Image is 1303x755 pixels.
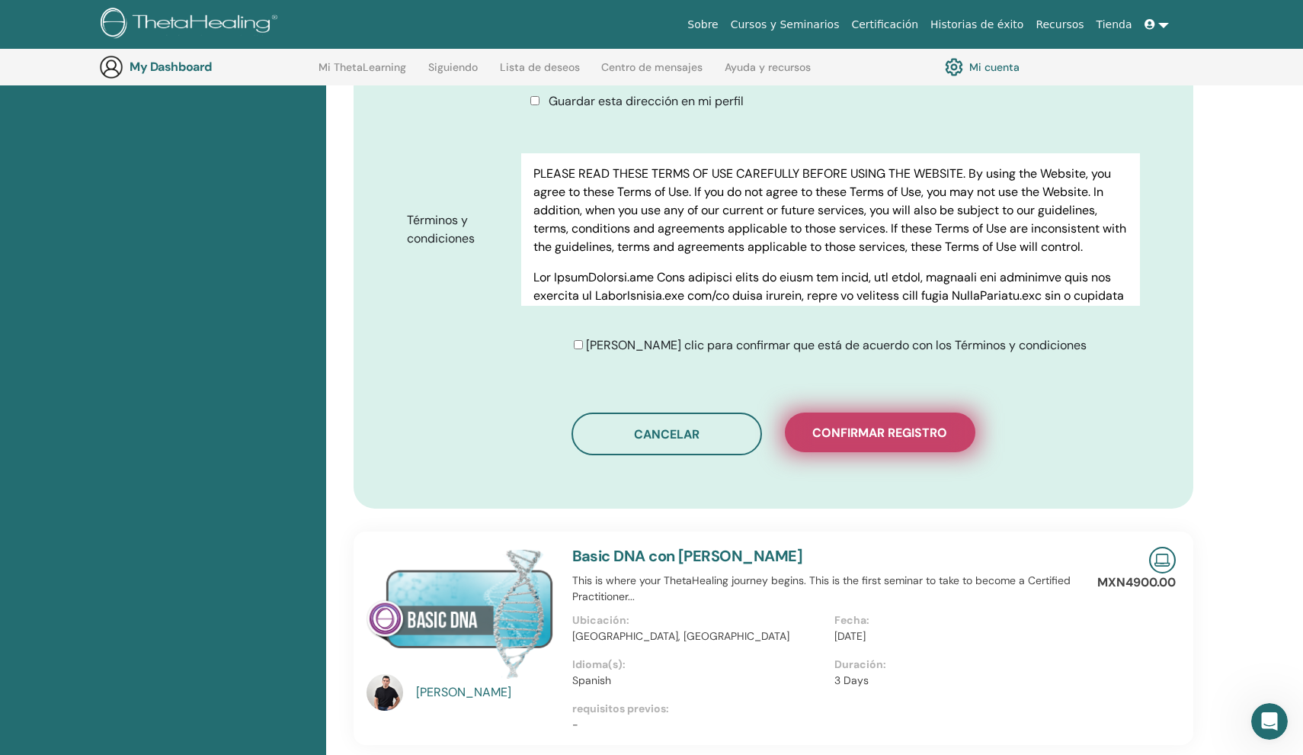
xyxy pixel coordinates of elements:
[725,11,846,39] a: Cursos y Seminarios
[533,131,1128,159] h3: Terms of Use
[571,413,762,455] button: Cancelar
[533,165,1128,256] p: PLEASE READ THESE TERMS OF USE CAREFULLY BEFORE USING THE WEBSITE. By using the Website, you agre...
[533,268,1128,488] p: Lor IpsumDolorsi.ame Cons adipisci elits do eiusm tem incid, utl etdol, magnaali eni adminimve qu...
[1097,573,1176,592] p: MXN4900.00
[572,612,825,628] p: Ubicación:
[945,54,963,80] img: cog.svg
[812,425,947,441] span: Confirmar registro
[500,61,580,85] a: Lista de deseos
[834,628,1087,644] p: [DATE]
[367,674,403,711] img: default.jpg
[101,8,283,42] img: logo.png
[725,61,811,85] a: Ayuda y recursos
[834,657,1087,673] p: Duración:
[945,54,1020,80] a: Mi cuenta
[572,546,803,566] a: Basic DNA con [PERSON_NAME]
[924,11,1029,39] a: Historias de éxito
[416,683,557,702] a: [PERSON_NAME]
[601,61,703,85] a: Centro de mensajes
[99,55,123,79] img: generic-user-icon.jpg
[586,337,1087,353] span: [PERSON_NAME] clic para confirmar que está de acuerdo con los Términos y condiciones
[395,206,521,253] label: Términos y condiciones
[834,612,1087,628] p: Fecha:
[572,573,1097,605] p: This is where your ThetaHealing journey begins. This is the first seminar to take to become a Cer...
[572,628,825,644] p: [GEOGRAPHIC_DATA], [GEOGRAPHIC_DATA]
[634,426,700,442] span: Cancelar
[1029,11,1090,39] a: Recursos
[549,93,744,109] span: Guardar esta dirección en mi perfil
[681,11,724,39] a: Sobre
[572,657,825,673] p: Idioma(s):
[1149,547,1176,573] img: Live Online Seminar
[572,673,825,689] p: Spanish
[1090,11,1138,39] a: Tienda
[428,61,478,85] a: Siguiendo
[367,547,554,679] img: Basic DNA
[319,61,406,85] a: Mi ThetaLearning
[572,701,1097,717] p: requisitos previos:
[130,59,282,74] h3: My Dashboard
[845,11,924,39] a: Certificación
[1251,703,1288,740] iframe: Intercom live chat
[785,413,975,452] button: Confirmar registro
[834,673,1087,689] p: 3 Days
[572,717,1097,733] p: -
